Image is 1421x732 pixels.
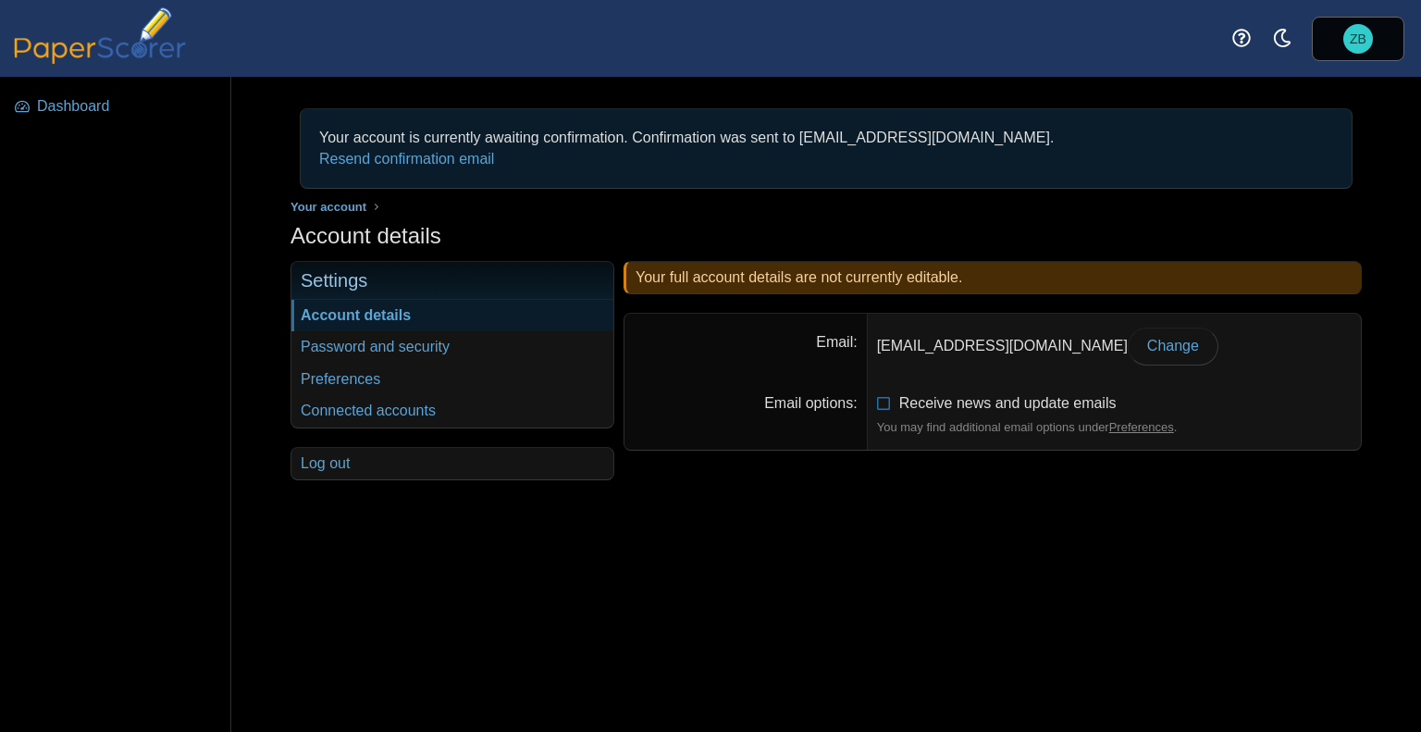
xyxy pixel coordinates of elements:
[286,195,371,218] a: Your account
[1350,32,1366,45] span: Zackery Buchholz
[1147,338,1199,354] span: Change
[291,448,613,479] a: Log out
[7,84,225,129] a: Dashboard
[624,261,1362,294] div: Your full account details are not currently editable.
[1128,328,1218,365] a: Change
[877,419,1352,436] div: You may find additional email options under .
[291,262,613,300] h3: Settings
[1343,24,1373,54] span: Zackery Buchholz
[291,331,613,363] a: Password and security
[291,364,613,395] a: Preferences
[816,334,857,350] label: Email
[7,51,192,67] a: PaperScorer
[290,200,366,214] span: Your account
[1109,420,1174,434] a: Preferences
[868,314,1361,378] dd: [EMAIL_ADDRESS][DOMAIN_NAME]
[7,7,192,64] img: PaperScorer
[290,220,441,252] h1: Account details
[899,395,1117,411] span: Receive news and update emails
[319,151,494,167] a: Resend confirmation email
[310,118,1342,179] div: Your account is currently awaiting confirmation. Confirmation was sent to [EMAIL_ADDRESS][DOMAIN_...
[764,395,858,411] label: Email options
[37,96,217,117] span: Dashboard
[1312,17,1404,61] a: Zackery Buchholz
[291,300,613,331] a: Account details
[291,395,613,427] a: Connected accounts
